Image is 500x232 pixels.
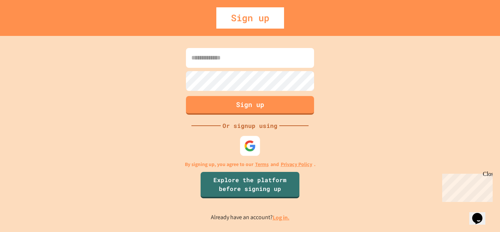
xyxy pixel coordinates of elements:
button: Sign up [186,96,314,115]
p: Already have an account? [211,213,290,222]
p: By signing up, you agree to our and . [185,161,316,168]
div: Chat with us now!Close [3,3,51,47]
div: Or signup using [221,121,279,130]
a: Privacy Policy [281,161,312,168]
a: Terms [255,161,269,168]
img: google-icon.svg [244,140,256,152]
iframe: chat widget [439,171,493,202]
iframe: chat widget [469,203,493,225]
a: Log in. [273,214,290,221]
div: Sign up [216,7,284,29]
a: Explore the platform before signing up [201,172,299,198]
